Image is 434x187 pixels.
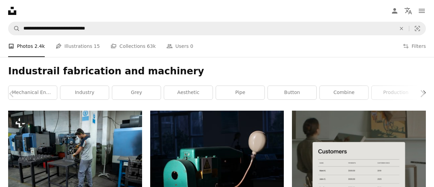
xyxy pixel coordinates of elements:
[268,86,316,99] a: button
[147,42,156,50] span: 63k
[410,61,434,126] a: Next
[8,65,426,77] h1: Industrail fabrication and machinery
[409,22,426,35] button: Visual search
[166,35,193,57] a: Users 0
[372,86,420,99] a: production
[190,42,193,50] span: 0
[8,86,57,99] a: mechanical engineering
[403,35,426,57] button: Filters
[94,42,100,50] span: 15
[8,22,20,35] button: Search Unsplash
[8,22,426,35] form: Find visuals sitewide
[8,7,16,15] a: Home — Unsplash
[320,86,368,99] a: combine
[394,22,409,35] button: Clear
[388,4,401,18] a: Log in / Sign up
[111,35,156,57] a: Collections 63k
[415,4,429,18] button: Menu
[112,86,161,99] a: grey
[60,86,109,99] a: industry
[401,4,415,18] button: Language
[8,152,142,158] a: A worker uses a drill press in a workshop.
[164,86,213,99] a: aesthetic
[56,35,100,57] a: Illustrations 15
[216,86,264,99] a: pipe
